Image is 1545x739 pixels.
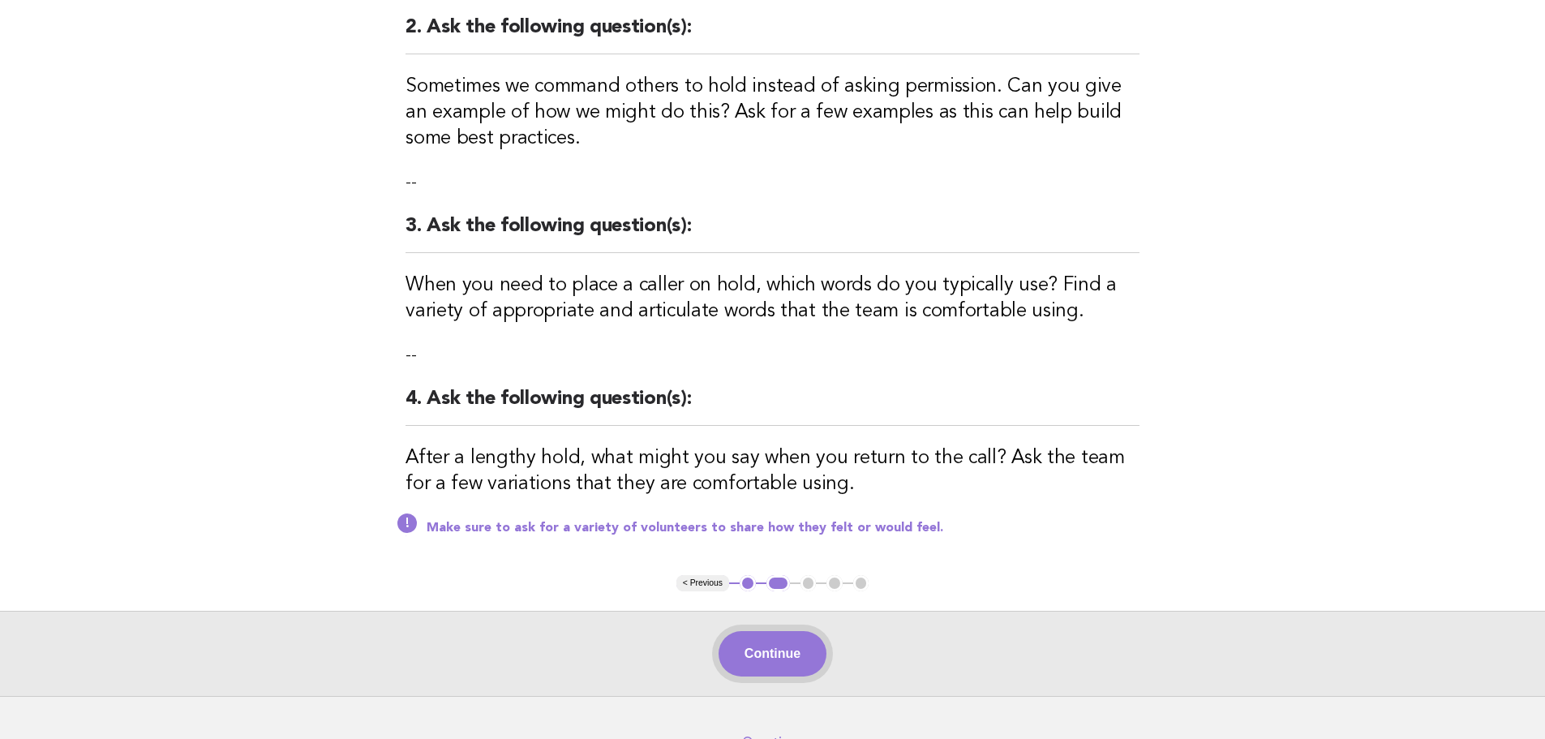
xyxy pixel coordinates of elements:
[406,213,1139,253] h2: 3. Ask the following question(s):
[676,575,729,591] button: < Previous
[719,631,826,677] button: Continue
[406,386,1139,426] h2: 4. Ask the following question(s):
[406,171,1139,194] p: --
[406,344,1139,367] p: --
[406,74,1139,152] h3: Sometimes we command others to hold instead of asking permission. Can you give an example of how ...
[406,15,1139,54] h2: 2. Ask the following question(s):
[406,273,1139,324] h3: When you need to place a caller on hold, which words do you typically use? Find a variety of appr...
[406,445,1139,497] h3: After a lengthy hold, what might you say when you return to the call? Ask the team for a few vari...
[740,575,756,591] button: 1
[427,520,1139,536] p: Make sure to ask for a variety of volunteers to share how they felt or would feel.
[766,575,790,591] button: 2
